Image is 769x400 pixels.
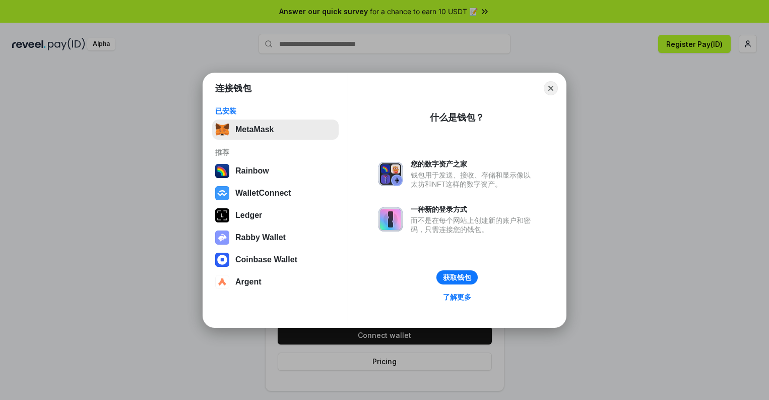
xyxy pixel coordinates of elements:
img: svg+xml,%3Csvg%20xmlns%3D%22http%3A%2F%2Fwww.w3.org%2F2000%2Fsvg%22%20fill%3D%22none%22%20viewBox... [378,162,403,186]
img: svg+xml,%3Csvg%20fill%3D%22none%22%20height%3D%2233%22%20viewBox%3D%220%200%2035%2033%22%20width%... [215,123,229,137]
button: Argent [212,272,339,292]
button: Coinbase Wallet [212,250,339,270]
div: 已安装 [215,106,336,116]
button: Rainbow [212,161,339,181]
div: 一种新的登录方式 [411,205,536,214]
img: svg+xml,%3Csvg%20xmlns%3D%22http%3A%2F%2Fwww.w3.org%2F2000%2Fsvg%22%20width%3D%2228%22%20height%3... [215,208,229,222]
div: 什么是钱包？ [430,111,484,124]
img: svg+xml,%3Csvg%20width%3D%2228%22%20height%3D%2228%22%20viewBox%3D%220%200%2028%2028%22%20fill%3D... [215,275,229,289]
div: 推荐 [215,148,336,157]
a: 了解更多 [437,291,477,304]
div: WalletConnect [235,189,291,198]
button: Close [544,81,558,95]
button: 获取钱包 [436,270,478,284]
img: svg+xml,%3Csvg%20width%3D%2228%22%20height%3D%2228%22%20viewBox%3D%220%200%2028%2028%22%20fill%3D... [215,253,229,267]
img: svg+xml,%3Csvg%20xmlns%3D%22http%3A%2F%2Fwww.w3.org%2F2000%2Fsvg%22%20fill%3D%22none%22%20viewBox... [215,231,229,245]
div: Rabby Wallet [235,233,286,242]
div: MetaMask [235,125,274,134]
img: svg+xml,%3Csvg%20width%3D%22120%22%20height%3D%22120%22%20viewBox%3D%220%200%20120%20120%22%20fil... [215,164,229,178]
div: Ledger [235,211,262,220]
div: 获取钱包 [443,273,471,282]
div: Coinbase Wallet [235,255,297,264]
img: svg+xml,%3Csvg%20width%3D%2228%22%20height%3D%2228%22%20viewBox%3D%220%200%2028%2028%22%20fill%3D... [215,186,229,200]
img: svg+xml,%3Csvg%20xmlns%3D%22http%3A%2F%2Fwww.w3.org%2F2000%2Fsvg%22%20fill%3D%22none%22%20viewBox... [378,207,403,232]
div: 而不是在每个网站上创建新的账户和密码，只需连接您的钱包。 [411,216,536,234]
button: WalletConnect [212,183,339,203]
div: 了解更多 [443,293,471,302]
div: 您的数字资产之家 [411,159,536,168]
button: Ledger [212,205,339,225]
h1: 连接钱包 [215,82,251,94]
div: Argent [235,277,262,287]
button: MetaMask [212,120,339,140]
div: Rainbow [235,166,269,176]
div: 钱包用于发送、接收、存储和显示像以太坊和NFT这样的数字资产。 [411,170,536,189]
button: Rabby Wallet [212,227,339,248]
